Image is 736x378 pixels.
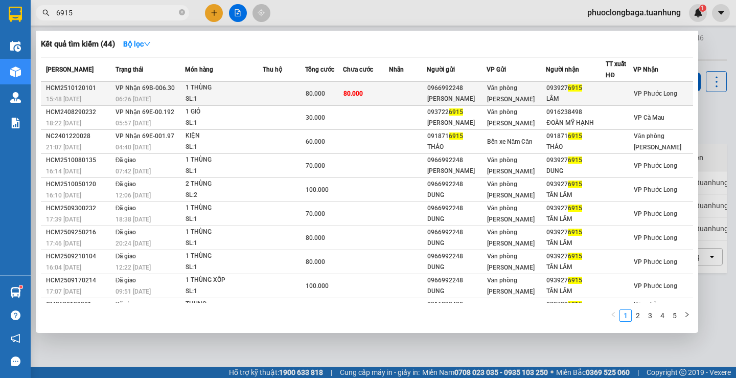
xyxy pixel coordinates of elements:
[186,262,262,273] div: SL: 1
[46,251,112,262] div: HCM2509210104
[116,253,136,260] span: Đã giao
[306,282,329,290] span: 100.000
[306,90,325,97] span: 80.000
[427,262,486,273] div: DUNG
[116,288,151,295] span: 09:51 [DATE]
[59,7,145,19] b: [PERSON_NAME]
[427,190,486,201] div: DUNG
[427,238,486,249] div: DUNG
[656,309,669,322] li: 4
[116,216,151,223] span: 18:38 [DATE]
[144,40,151,48] span: down
[427,66,455,73] span: Người gửi
[116,301,136,308] span: Đã giao
[116,157,136,164] span: Đã giao
[427,179,486,190] div: 0966992248
[343,66,373,73] span: Chưa cước
[46,131,112,142] div: NC2401220028
[427,155,486,166] div: 0966992248
[546,203,605,214] div: 093927
[343,90,363,97] span: 80.000
[546,107,605,118] div: 0916238498
[546,179,605,190] div: 093927
[568,132,582,140] span: 6915
[568,301,582,308] span: 6915
[179,9,185,15] span: close-circle
[634,90,677,97] span: VP Phước Long
[306,210,325,217] span: 70.000
[681,309,693,322] li: Next Page
[546,83,605,94] div: 093927
[546,66,579,73] span: Người nhận
[546,166,605,176] div: DUNG
[427,83,486,94] div: 0966992248
[487,253,535,271] span: Văn phòng [PERSON_NAME]
[305,66,334,73] span: Tổng cước
[546,299,605,310] div: 093722
[116,205,136,212] span: Đã giao
[632,310,643,321] a: 2
[46,227,112,238] div: HCM2509250216
[449,108,463,116] span: 6915
[116,108,174,116] span: VP Nhận 69E-00.192
[56,7,177,18] input: Tìm tên, số ĐT hoặc mã đơn
[10,287,21,298] img: warehouse-icon
[306,162,325,169] span: 70.000
[116,240,151,247] span: 20:24 [DATE]
[634,162,677,169] span: VP Phước Long
[427,275,486,286] div: 0966992248
[487,181,535,199] span: Văn phòng [PERSON_NAME]
[186,179,262,190] div: 2 THÙNG
[5,23,195,35] li: 85 [PERSON_NAME]
[684,312,690,318] span: right
[186,106,262,118] div: 1 GIỎ
[546,262,605,273] div: TÂN LÂM
[46,192,81,199] span: 16:10 [DATE]
[46,83,112,94] div: HCM2510120101
[427,214,486,225] div: DUNG
[546,238,605,249] div: TÂN LÂM
[46,240,81,247] span: 17:46 [DATE]
[5,64,139,81] b: GỬI : VP Phước Long
[186,166,262,177] div: SL: 1
[46,107,112,118] div: HCM2408290232
[59,37,67,46] span: phone
[10,66,21,77] img: warehouse-icon
[620,310,631,321] a: 1
[546,118,605,128] div: ĐOÀN MỸ HẠNH
[634,234,677,241] span: VP Phước Long
[10,118,21,128] img: solution-icon
[11,310,20,320] span: question-circle
[116,132,174,140] span: VP Nhận 69E-001.97
[546,275,605,286] div: 093927
[633,66,658,73] span: VP Nhận
[487,277,535,295] span: Văn phòng [PERSON_NAME]
[632,309,644,322] li: 2
[546,227,605,238] div: 093927
[546,142,605,152] div: THẢO
[427,251,486,262] div: 0966992248
[449,132,463,140] span: 6915
[427,166,486,176] div: [PERSON_NAME]
[116,96,151,103] span: 06:26 [DATE]
[427,299,486,310] div: 0916238498
[634,186,677,193] span: VP Phước Long
[42,9,50,16] span: search
[634,258,677,265] span: VP Phước Long
[681,309,693,322] button: right
[116,277,136,284] span: Đã giao
[116,181,136,188] span: Đã giao
[5,35,195,48] li: 02839.63.63.63
[46,275,112,286] div: HCM2509170214
[427,94,486,104] div: [PERSON_NAME]
[389,66,404,73] span: Nhãn
[657,310,668,321] a: 4
[116,229,136,236] span: Đã giao
[115,36,159,52] button: Bộ lọcdown
[116,120,151,127] span: 05:57 [DATE]
[568,253,582,260] span: 6915
[568,229,582,236] span: 6915
[634,282,677,290] span: VP Phước Long
[634,132,681,151] span: Văn phòng [PERSON_NAME]
[669,309,681,322] li: 5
